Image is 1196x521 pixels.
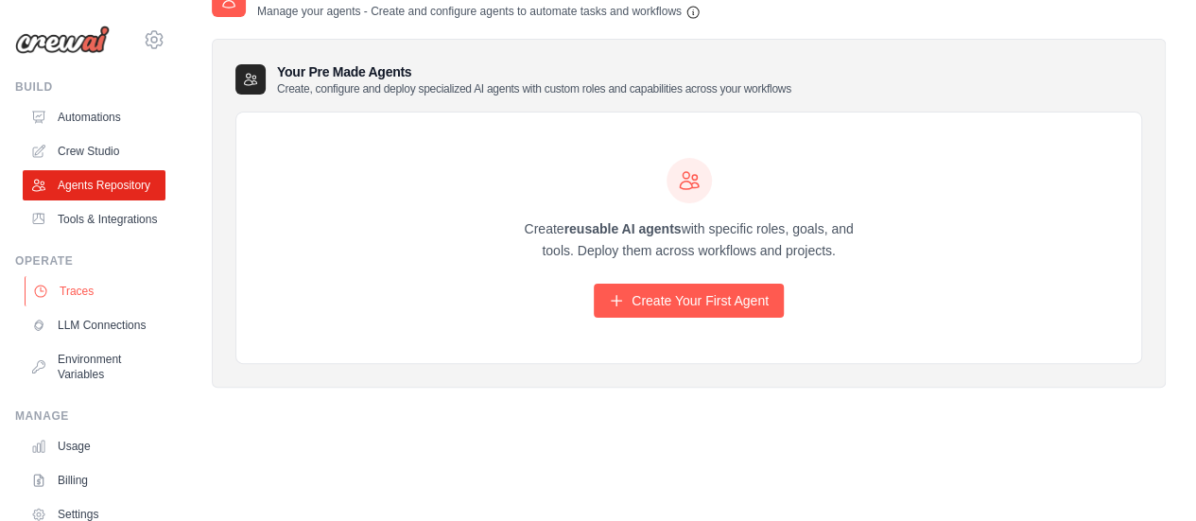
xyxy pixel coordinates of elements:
[277,81,791,96] p: Create, configure and deploy specialized AI agents with custom roles and capabilities across your...
[23,170,165,200] a: Agents Repository
[277,62,791,96] h3: Your Pre Made Agents
[15,26,110,54] img: Logo
[23,344,165,390] a: Environment Variables
[508,218,871,262] p: Create with specific roles, goals, and tools. Deploy them across workflows and projects.
[15,253,165,269] div: Operate
[15,79,165,95] div: Build
[23,204,165,234] a: Tools & Integrations
[563,221,681,236] strong: reusable AI agents
[23,431,165,461] a: Usage
[23,102,165,132] a: Automations
[23,136,165,166] a: Crew Studio
[15,408,165,424] div: Manage
[23,465,165,495] a: Billing
[257,4,701,20] p: Manage your agents - Create and configure agents to automate tasks and workflows
[594,284,784,318] a: Create Your First Agent
[23,310,165,340] a: LLM Connections
[25,276,167,306] a: Traces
